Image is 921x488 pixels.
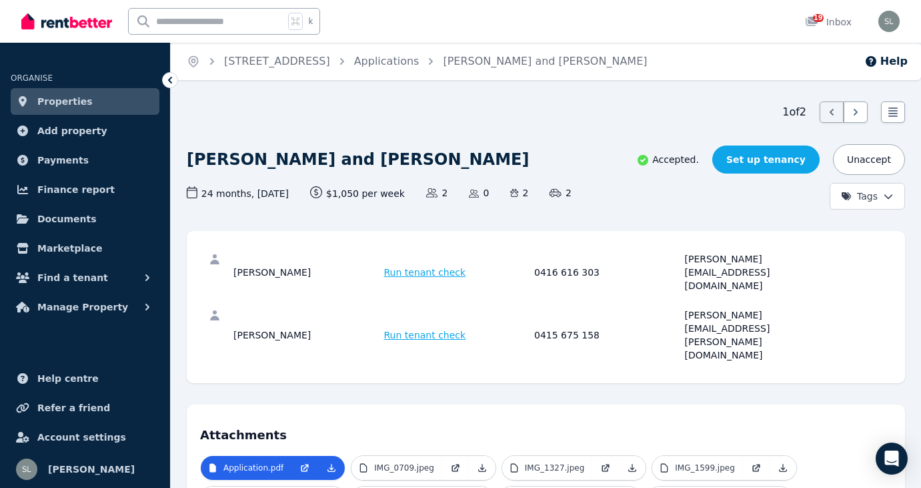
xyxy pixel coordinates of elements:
[743,456,770,480] a: Open in new Tab
[878,11,900,32] img: Sean Lennon
[685,252,832,292] div: [PERSON_NAME][EMAIL_ADDRESS][DOMAIN_NAME]
[652,456,743,480] a: IMG_1599.jpeg
[233,308,380,362] div: [PERSON_NAME]
[351,456,442,480] a: IMG_0709.jpeg
[16,459,37,480] img: Sean Lennon
[864,53,908,69] button: Help
[636,153,699,167] p: Accepted.
[619,456,646,480] a: Download Attachment
[442,456,469,480] a: Open in new Tab
[11,73,53,83] span: ORGANISE
[534,252,681,292] div: 0416 616 303
[11,235,159,262] a: Marketplace
[11,88,159,115] a: Properties
[310,186,405,200] span: $1,050 per week
[469,456,496,480] a: Download Attachment
[37,182,115,198] span: Finance report
[11,294,159,320] button: Manage Property
[592,456,619,480] a: Open in new Tab
[187,186,289,200] span: 24 months , [DATE]
[876,443,908,475] div: Open Intercom Messenger
[37,152,89,168] span: Payments
[291,456,318,480] a: Open in new Tab
[685,308,832,362] div: [PERSON_NAME][EMAIL_ADDRESS][PERSON_NAME][DOMAIN_NAME]
[233,252,380,292] div: [PERSON_NAME]
[187,149,529,170] h1: [PERSON_NAME] and [PERSON_NAME]
[11,206,159,232] a: Documents
[11,117,159,144] a: Add property
[550,186,571,200] span: 2
[37,371,99,387] span: Help centre
[384,266,466,279] span: Run tenant check
[11,147,159,174] a: Payments
[502,456,593,480] a: IMG_1327.jpeg
[11,176,159,203] a: Finance report
[37,123,107,139] span: Add property
[171,43,663,80] nav: Breadcrumb
[426,186,447,200] span: 2
[525,463,585,473] p: IMG_1327.jpeg
[48,461,135,477] span: [PERSON_NAME]
[534,308,681,362] div: 0415 675 158
[37,270,108,286] span: Find a tenant
[11,365,159,392] a: Help centre
[374,463,434,473] p: IMG_0709.jpeg
[830,183,905,210] button: Tags
[354,55,419,67] a: Applications
[223,463,283,473] p: Application.pdf
[37,93,93,109] span: Properties
[712,146,820,174] a: Set up tenancy
[224,55,330,67] a: [STREET_ADDRESS]
[308,16,313,27] span: k
[384,328,466,342] span: Run tenant check
[37,400,110,416] span: Refer a friend
[200,418,892,445] h4: Attachments
[805,15,852,29] div: Inbox
[443,55,647,67] a: [PERSON_NAME] and [PERSON_NAME]
[201,456,291,480] a: Application.pdf
[37,429,126,445] span: Account settings
[469,186,489,200] span: 0
[813,14,824,22] span: 19
[675,463,735,473] p: IMG_1599.jpeg
[841,190,878,203] span: Tags
[833,144,905,175] button: Unaccept
[21,11,112,31] img: RentBetter
[37,211,97,227] span: Documents
[11,264,159,291] button: Find a tenant
[37,299,128,315] span: Manage Property
[11,395,159,421] a: Refer a friend
[770,456,796,480] a: Download Attachment
[318,456,345,480] a: Download Attachment
[782,104,806,120] span: 1 of 2
[37,240,102,256] span: Marketplace
[510,186,528,200] span: 2
[11,424,159,451] a: Account settings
